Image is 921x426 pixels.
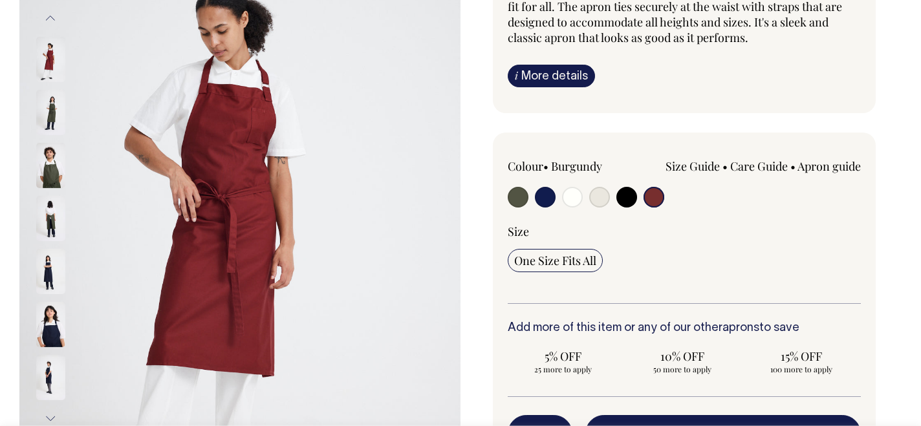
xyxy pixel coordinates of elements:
[730,158,788,174] a: Care Guide
[508,249,603,272] input: One Size Fits All
[508,224,861,239] div: Size
[666,158,720,174] a: Size Guide
[36,302,65,347] img: dark-navy
[551,158,602,174] label: Burgundy
[508,158,649,174] div: Colour
[722,323,759,334] a: aprons
[508,322,861,335] h6: Add more of this item or any of our other to save
[633,364,731,374] span: 50 more to apply
[752,364,851,374] span: 100 more to apply
[36,196,65,241] img: olive
[752,348,851,364] span: 15% OFF
[514,253,596,268] span: One Size Fits All
[543,158,548,174] span: •
[41,4,60,33] button: Previous
[627,345,738,378] input: 10% OFF 50 more to apply
[514,348,612,364] span: 5% OFF
[508,65,595,87] a: iMore details
[797,158,861,174] a: Apron guide
[36,143,65,188] img: olive
[36,355,65,400] img: dark-navy
[36,90,65,135] img: olive
[515,69,518,82] span: i
[514,364,612,374] span: 25 more to apply
[722,158,728,174] span: •
[36,249,65,294] img: dark-navy
[36,37,65,82] img: Birdy Apron
[508,345,619,378] input: 5% OFF 25 more to apply
[746,345,857,378] input: 15% OFF 100 more to apply
[790,158,796,174] span: •
[633,348,731,364] span: 10% OFF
